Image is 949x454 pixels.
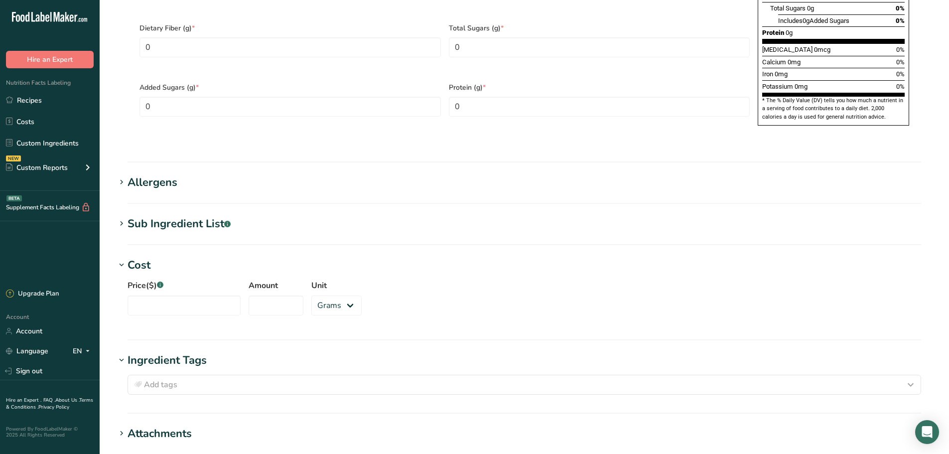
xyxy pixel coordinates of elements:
div: BETA [6,195,22,201]
div: Cost [128,257,150,274]
button: Hire an Expert [6,51,94,68]
span: 0mcg [814,46,830,53]
label: Price($) [128,280,241,292]
span: 0% [896,58,905,66]
a: Terms & Conditions . [6,397,93,411]
span: Add tags [144,379,177,391]
span: 0% [896,70,905,78]
label: Unit [311,280,362,292]
span: 0% [896,4,905,12]
div: Powered By FoodLabelMaker © 2025 All Rights Reserved [6,426,94,438]
a: About Us . [55,397,79,404]
span: 0mg [788,58,801,66]
span: 0g [786,29,793,36]
div: Sub Ingredient List [128,216,231,232]
span: Calcium [762,58,786,66]
div: Upgrade Plan [6,289,59,299]
span: Dietary Fiber (g) [139,23,441,33]
button: Add tags [128,375,921,395]
span: Iron [762,70,773,78]
span: [MEDICAL_DATA] [762,46,813,53]
span: 0mg [775,70,788,78]
span: Potassium [762,83,793,90]
label: Amount [249,280,303,292]
section: * The % Daily Value (DV) tells you how much a nutrient in a serving of food contributes to a dail... [762,97,905,121]
span: Includes Added Sugars [778,17,849,24]
a: Privacy Policy [38,404,69,411]
span: 0g [803,17,810,24]
span: 0% [896,17,905,24]
span: 0% [896,83,905,90]
span: Protein [762,29,784,36]
span: Added Sugars (g) [139,82,441,93]
span: Protein (g) [449,82,750,93]
span: Total Sugars (g) [449,23,750,33]
a: Language [6,342,48,360]
div: EN [73,345,94,357]
div: Custom Reports [6,162,68,173]
div: Ingredient Tags [128,352,207,369]
span: 0g [807,4,814,12]
div: NEW [6,155,21,161]
span: Total Sugars [770,4,806,12]
a: FAQ . [43,397,55,404]
a: Hire an Expert . [6,397,41,404]
div: Open Intercom Messenger [915,420,939,444]
span: 0mg [795,83,808,90]
div: Allergens [128,174,177,191]
div: Attachments [128,426,192,442]
span: 0% [896,46,905,53]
